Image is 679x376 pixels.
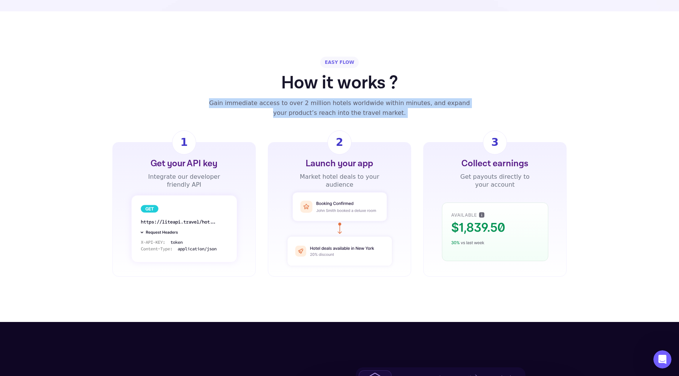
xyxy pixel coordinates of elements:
[320,57,359,68] div: EASY FLOW
[491,135,498,150] div: 3
[461,158,528,170] div: Collect earnings
[143,173,224,189] div: Integrate our developer friendly API
[204,98,475,118] div: Gain immediate access to over 2 million hotels worldwide within minutes, and expand your product’...
[336,135,343,150] div: 2
[281,74,398,92] h1: How it works ?
[151,158,217,170] div: Get your API key
[454,173,535,189] div: Get payouts directly to your account
[299,173,380,189] div: Market hotel deals to your audience
[653,350,671,368] iframe: Intercom live chat
[306,158,373,170] div: Launch your app
[180,135,187,150] div: 1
